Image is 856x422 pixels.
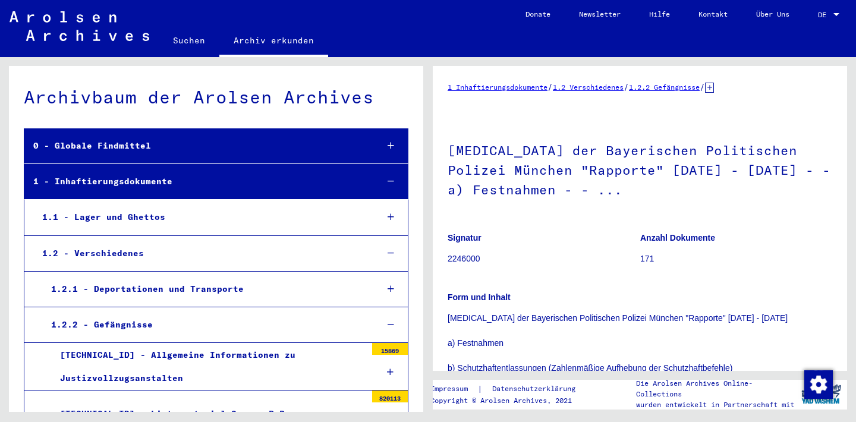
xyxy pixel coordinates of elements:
a: 1 Inhaftierungsdokumente [448,83,547,92]
p: [MEDICAL_DATA] der Bayerischen Politischen Polizei München "Rapporte" [DATE] - [DATE] a) Festnahm... [448,312,832,399]
a: Impressum [430,383,477,395]
b: Signatur [448,233,481,243]
div: 0 - Globale Findmittel [24,134,367,158]
img: Zustimmung ändern [804,370,833,399]
h1: [MEDICAL_DATA] der Bayerischen Politischen Polizei München "Rapporte" [DATE] - [DATE] - - a) Fest... [448,123,832,215]
div: | [430,383,590,395]
div: Zustimmung ändern [804,370,832,398]
div: 1.2.2 - Gefängnisse [42,313,367,336]
a: Archiv erkunden [219,26,328,57]
span: / [624,81,629,92]
a: 1.2.2 Gefängnisse [629,83,700,92]
p: Copyright © Arolsen Archives, 2021 [430,395,590,406]
div: 820113 [372,390,408,402]
a: 1.2 Verschiedenes [553,83,624,92]
a: Suchen [159,26,219,55]
img: yv_logo.png [799,379,844,409]
p: 171 [640,253,832,265]
img: Arolsen_neg.svg [10,11,149,41]
span: / [547,81,553,92]
div: 1.2 - Verschiedenes [33,242,367,265]
div: 15869 [372,343,408,355]
p: wurden entwickelt in Partnerschaft mit [636,399,795,410]
div: 1 - Inhaftierungsdokumente [24,170,367,193]
p: Die Arolsen Archives Online-Collections [636,378,795,399]
b: Anzahl Dokumente [640,233,715,243]
div: 1.2.1 - Deportationen und Transporte [42,278,367,301]
div: Archivbaum der Arolsen Archives [24,84,408,111]
div: 1.1 - Lager und Ghettos [33,206,367,229]
a: Datenschutzerklärung [483,383,590,395]
p: 2246000 [448,253,640,265]
span: / [700,81,705,92]
div: [TECHNICAL_ID] - Allgemeine Informationen zu Justizvollzugsanstalten [51,344,366,390]
b: Form und Inhalt [448,292,511,302]
span: DE [818,11,831,19]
